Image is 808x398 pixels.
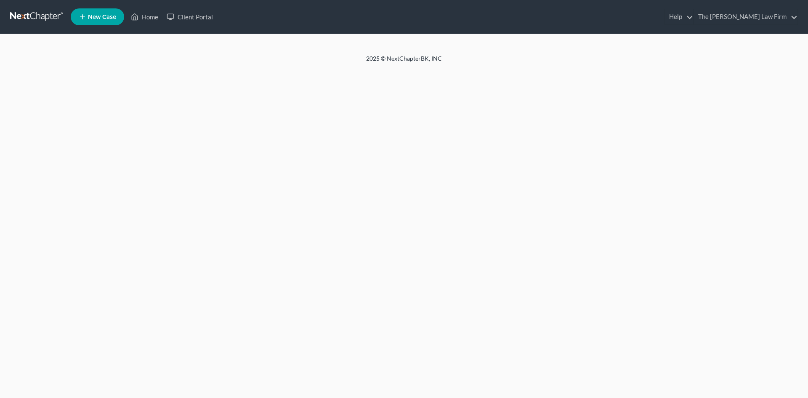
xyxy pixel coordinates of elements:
[127,9,162,24] a: Home
[665,9,693,24] a: Help
[694,9,797,24] a: The [PERSON_NAME] Law Firm
[162,9,217,24] a: Client Portal
[71,8,124,25] new-legal-case-button: New Case
[164,54,644,69] div: 2025 © NextChapterBK, INC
